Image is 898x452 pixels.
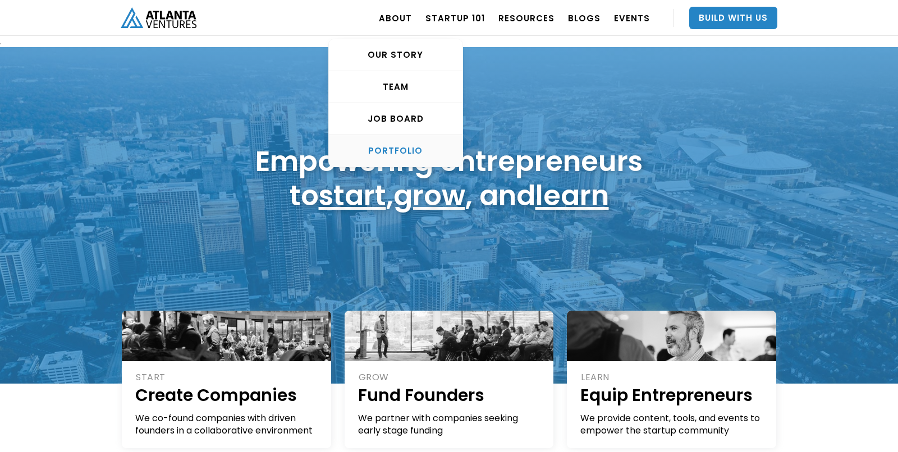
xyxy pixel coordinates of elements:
[329,103,462,135] a: Job Board
[689,7,777,29] a: Build With Us
[358,384,542,407] h1: Fund Founders
[379,2,412,34] a: ABOUT
[580,384,764,407] h1: Equip Entrepreneurs
[393,176,465,215] a: grow
[255,144,643,213] h1: Empowering entrepreneurs to , , and
[329,145,462,156] div: PORTFOLIO
[135,412,319,437] div: We co-found companies with driven founders in a collaborative environment
[329,49,462,61] div: OUR STORY
[358,412,542,437] div: We partner with companies seeking early stage funding
[567,311,776,448] a: LEARNEquip EntrepreneursWe provide content, tools, and events to empower the startup community
[568,2,601,34] a: BLOGS
[329,113,462,124] div: Job Board
[614,2,650,34] a: EVENTS
[498,2,555,34] a: RESOURCES
[319,176,386,215] a: start
[580,412,764,437] div: We provide content, tools, and events to empower the startup community
[329,39,462,71] a: OUR STORY
[329,135,462,167] a: PORTFOLIO
[581,371,764,384] div: LEARN
[136,371,319,384] div: START
[425,2,485,34] a: Startup 101
[359,371,542,384] div: GROW
[345,311,554,448] a: GROWFund FoundersWe partner with companies seeking early stage funding
[329,81,462,93] div: TEAM
[535,176,609,215] a: learn
[135,384,319,407] h1: Create Companies
[329,71,462,103] a: TEAM
[122,311,331,448] a: STARTCreate CompaniesWe co-found companies with driven founders in a collaborative environment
